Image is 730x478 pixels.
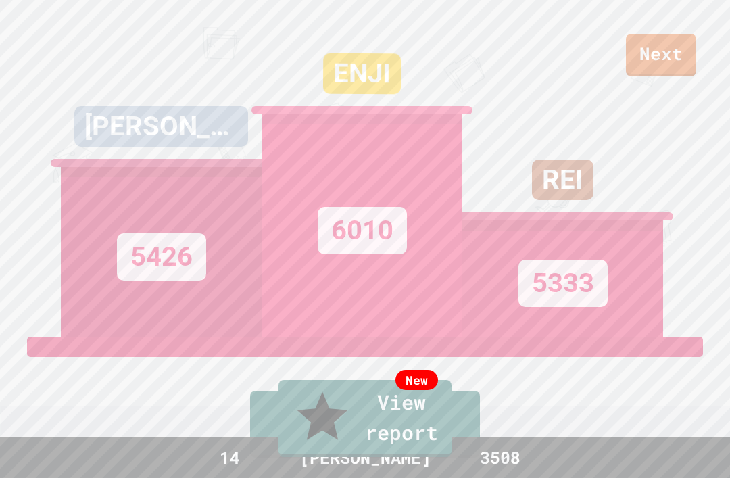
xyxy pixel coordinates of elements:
div: 6010 [318,207,407,254]
a: View report [278,380,452,457]
div: [PERSON_NAME] [74,106,248,147]
div: REI [532,160,593,200]
div: 5333 [518,260,608,307]
div: 5426 [117,233,206,281]
div: ENJI [323,53,401,94]
div: New [395,370,438,390]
